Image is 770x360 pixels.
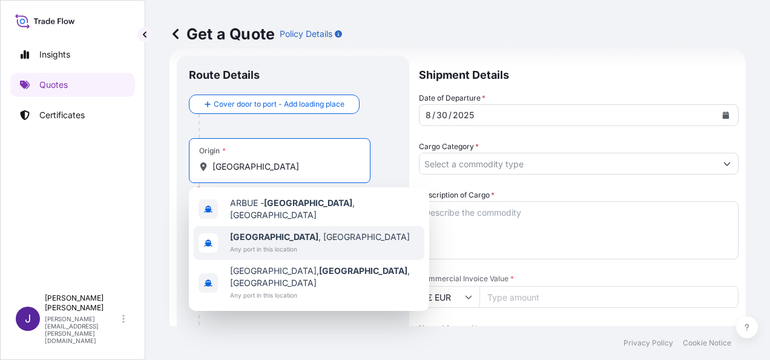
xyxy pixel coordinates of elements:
span: Date of Departure [419,92,485,104]
p: Insights [39,48,70,61]
b: [GEOGRAPHIC_DATA] [230,232,318,242]
button: Show suggestions [716,153,738,175]
p: Get a Quote [169,24,275,44]
div: month, [424,108,432,122]
label: Description of Cargo [419,189,495,201]
span: , [GEOGRAPHIC_DATA] [230,231,410,243]
input: Select a commodity type [420,153,716,175]
span: Any port in this location [230,243,410,255]
span: J [25,313,31,325]
div: Please select an origin [195,184,281,196]
span: ARBUE - , [GEOGRAPHIC_DATA] [230,197,420,221]
p: Cookie Notice [683,338,731,348]
div: Show suggestions [189,187,429,311]
p: Route Details [189,68,260,82]
p: Policy Details [280,28,332,40]
b: [GEOGRAPHIC_DATA] [319,265,407,276]
p: [PERSON_NAME][EMAIL_ADDRESS][PERSON_NAME][DOMAIN_NAME] [45,315,120,344]
span: Commercial Invoice Value [419,274,739,284]
input: Origin [212,161,355,173]
p: Shipment Details [419,56,739,92]
label: Named Assured [419,322,478,335]
p: Quotes [39,79,68,91]
div: day, [435,108,449,122]
p: Privacy Policy [624,338,673,348]
label: Cargo Category [419,141,479,153]
b: [GEOGRAPHIC_DATA] [264,198,352,208]
div: / [432,108,435,122]
span: [GEOGRAPHIC_DATA], , [GEOGRAPHIC_DATA] [230,265,420,289]
div: / [449,108,452,122]
span: Any port in this location [230,289,420,301]
span: Cover door to port - Add loading place [214,98,344,110]
div: year, [452,108,475,122]
button: Calendar [716,105,735,125]
p: Certificates [39,109,85,121]
p: [PERSON_NAME] [PERSON_NAME] [45,293,120,313]
input: Type amount [479,286,739,308]
div: Origin [199,146,226,156]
